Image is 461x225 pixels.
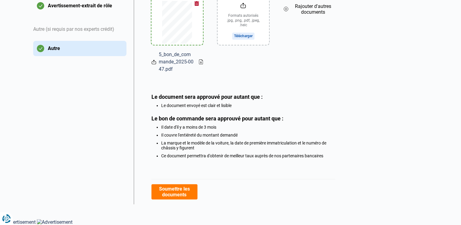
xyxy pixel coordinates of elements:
li: Le document envoyé est clair et lisible [161,103,335,108]
img: Advertisement [37,219,73,225]
div: Autre (si requis par nos experts crédit) [33,18,126,41]
a: Download [199,59,203,64]
div: Le document sera approuvé pour autant que : [151,94,335,100]
span: Rajouter d'autres documents [291,3,335,15]
span: 5_bon_de_commande_2025-0047.pdf [159,51,194,73]
li: Ce document permettra d'obtenir de meilleur taux auprès de nos partenaires bancaires [161,153,335,158]
li: La marque et le modèle de la voiture, la date de première immatriculation et le numéro de châssis... [161,141,335,150]
li: Il couvre l'entiéreté du montant demandé [161,133,335,137]
li: Il date d'il y a moins de 3 mois [161,125,335,130]
button: Autre [33,41,126,56]
div: Le bon de commande sera approuvé pour autant que : [151,115,335,122]
button: Soumettre les documents [151,184,197,199]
